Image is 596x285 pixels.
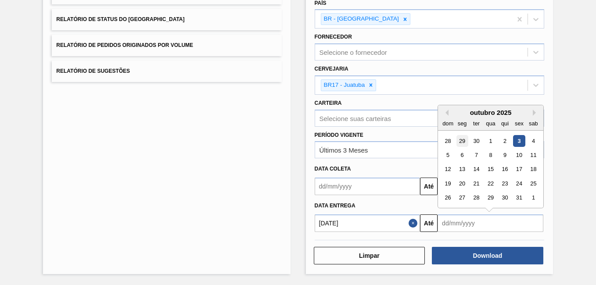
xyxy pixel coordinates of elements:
div: Choose sábado, 11 de outubro de 2025 [528,149,539,161]
button: Relatório de Status do [GEOGRAPHIC_DATA] [52,9,281,30]
div: Choose sábado, 1 de novembro de 2025 [528,192,539,203]
div: Choose quinta-feira, 9 de outubro de 2025 [499,149,511,161]
div: Choose quinta-feira, 16 de outubro de 2025 [499,163,511,175]
div: Choose quarta-feira, 1 de outubro de 2025 [485,135,497,146]
div: Choose quarta-feira, 29 de outubro de 2025 [485,192,497,203]
span: Relatório de Status do [GEOGRAPHIC_DATA] [56,16,184,22]
div: Choose domingo, 26 de outubro de 2025 [442,192,454,203]
button: Até [420,178,438,195]
button: Relatório de Sugestões [52,61,281,82]
div: Choose terça-feira, 7 de outubro de 2025 [470,149,482,161]
button: Até [420,214,438,232]
div: ter [470,118,482,129]
div: sab [528,118,539,129]
div: Choose quarta-feira, 15 de outubro de 2025 [485,163,497,175]
button: Download [432,247,543,264]
div: Choose quarta-feira, 22 de outubro de 2025 [485,178,497,189]
div: Choose quinta-feira, 23 de outubro de 2025 [499,178,511,189]
div: Choose domingo, 12 de outubro de 2025 [442,163,454,175]
div: Choose segunda-feira, 6 de outubro de 2025 [456,149,468,161]
div: Choose terça-feira, 28 de outubro de 2025 [470,192,482,203]
div: Choose domingo, 28 de setembro de 2025 [442,135,454,146]
div: Últimos 3 Meses [320,146,368,154]
div: Choose sábado, 25 de outubro de 2025 [528,178,539,189]
button: Next Month [533,110,539,116]
div: Selecione o fornecedor [320,49,387,56]
div: outubro 2025 [438,109,543,116]
label: Fornecedor [315,34,352,40]
div: Choose sexta-feira, 10 de outubro de 2025 [513,149,525,161]
div: Choose sexta-feira, 24 de outubro de 2025 [513,178,525,189]
div: Choose terça-feira, 30 de setembro de 2025 [470,135,482,146]
div: Choose quarta-feira, 8 de outubro de 2025 [485,149,497,161]
div: Choose segunda-feira, 29 de setembro de 2025 [456,135,468,146]
button: Previous Month [442,110,449,116]
button: Relatório de Pedidos Originados por Volume [52,35,281,56]
div: Choose segunda-feira, 20 de outubro de 2025 [456,178,468,189]
div: Choose sexta-feira, 31 de outubro de 2025 [513,192,525,203]
div: Choose terça-feira, 14 de outubro de 2025 [470,163,482,175]
button: Limpar [314,247,425,264]
div: Choose segunda-feira, 13 de outubro de 2025 [456,163,468,175]
input: dd/mm/yyyy [315,178,420,195]
label: Carteira [315,100,342,106]
div: Choose sexta-feira, 3 de outubro de 2025 [513,135,525,146]
div: Choose terça-feira, 21 de outubro de 2025 [470,178,482,189]
div: sex [513,118,525,129]
div: dom [442,118,454,129]
div: Choose segunda-feira, 27 de outubro de 2025 [456,192,468,203]
div: Choose domingo, 5 de outubro de 2025 [442,149,454,161]
div: Choose sexta-feira, 17 de outubro de 2025 [513,163,525,175]
input: dd/mm/yyyy [438,214,543,232]
div: Choose quinta-feira, 30 de outubro de 2025 [499,192,511,203]
div: BR - [GEOGRAPHIC_DATA] [321,14,400,25]
div: Selecione suas carteiras [320,114,391,122]
div: qui [499,118,511,129]
div: Choose sábado, 4 de outubro de 2025 [528,135,539,146]
span: Relatório de Sugestões [56,68,130,74]
label: Cervejaria [315,66,348,72]
div: seg [456,118,468,129]
span: Data Entrega [315,203,355,209]
div: BR17 - Juatuba [321,80,366,91]
span: Relatório de Pedidos Originados por Volume [56,42,193,48]
div: Choose sábado, 18 de outubro de 2025 [528,163,539,175]
input: dd/mm/yyyy [315,214,420,232]
span: Data coleta [315,166,351,172]
button: Close [409,214,420,232]
div: month 2025-10 [441,134,540,205]
div: qua [485,118,497,129]
label: Período Vigente [315,132,363,138]
div: Choose domingo, 19 de outubro de 2025 [442,178,454,189]
div: Choose quinta-feira, 2 de outubro de 2025 [499,135,511,146]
